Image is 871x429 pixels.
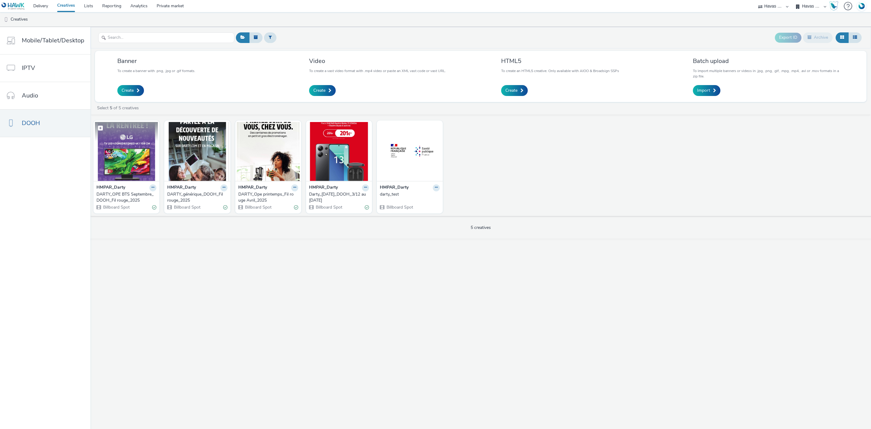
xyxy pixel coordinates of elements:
img: DARTY_Ope printemps_Fil rouge Avril_2025 visual [237,122,300,181]
a: darty_test [380,191,440,197]
h3: Batch upload [693,57,844,65]
button: Export ID [775,33,801,42]
strong: HMPAR_Darty [238,184,267,191]
a: DARTY_Ope printemps_Fil rouge Avril_2025 [238,191,298,204]
img: Hawk Academy [829,1,838,11]
button: Archive [803,32,833,43]
a: DARTY_OPE BTS Septembre_DOOH_Fil rouge_2025 [96,191,156,204]
p: To create a banner with .png, .jpg or .gif formats. [117,68,195,74]
a: DARTY_générique_DOOH_Fil rouge_2025 [167,191,227,204]
span: Billboard Spot [173,204,201,210]
span: Billboard Spot [386,204,413,210]
img: Account FR [857,2,866,11]
div: DARTY_générique_DOOH_Fil rouge_2025 [167,191,225,204]
img: dooh [3,17,9,23]
h3: Video [309,57,446,65]
img: DARTY_générique_DOOH_Fil rouge_2025 visual [166,122,229,181]
img: undefined Logo [2,2,25,10]
img: Darty_Noel_DOOH_3/12 au 31/12/2024 visual [308,122,370,181]
h3: HTML5 [501,57,619,65]
span: Billboard Spot [315,204,342,210]
a: Select of 5 creatives [96,105,141,111]
span: Import [697,87,710,94]
strong: HMPAR_Darty [96,184,125,191]
span: DOOH [22,119,40,127]
div: DARTY_Ope printemps_Fil rouge Avril_2025 [238,191,296,204]
strong: HMPAR_Darty [309,184,338,191]
span: Audio [22,91,38,100]
button: Table [848,32,862,43]
strong: HMPAR_Darty [167,184,196,191]
p: To create an HTML5 creative. Only available with AIOO & Broadsign SSPs [501,68,619,74]
span: Create [313,87,325,94]
a: Hawk Academy [829,1,841,11]
div: Valid [294,204,298,210]
strong: 5 [110,105,112,111]
div: Darty_[DATE]_DOOH_3/12 au [DATE] [309,191,367,204]
strong: HMPAR_Darty [380,184,409,191]
div: DARTY_OPE BTS Septembre_DOOH_Fil rouge_2025 [96,191,154,204]
span: 5 creatives [471,225,491,230]
span: Billboard Spot [244,204,272,210]
a: Import [693,85,720,96]
a: Darty_[DATE]_DOOH_3/12 au [DATE] [309,191,369,204]
span: Billboard Spot [103,204,130,210]
div: Valid [152,204,156,210]
span: Create [505,87,517,94]
a: Create [117,85,144,96]
span: Mobile/Tablet/Desktop [22,36,84,45]
input: Search... [98,32,234,43]
h3: Banner [117,57,195,65]
img: darty_test visual [378,122,441,181]
button: Grid [836,32,849,43]
p: To import multiple banners or videos in .jpg, .png, .gif, .mpg, .mp4, .avi or .mov formats in a z... [693,68,844,79]
div: Valid [223,204,227,210]
a: Create [501,85,528,96]
p: To create a vast video format with .mp4 video or paste an XML vast code or vast URL. [309,68,446,74]
img: DARTY_OPE BTS Septembre_DOOH_Fil rouge_2025 visual [95,122,158,181]
span: IPTV [22,64,35,72]
a: Create [309,85,336,96]
div: darty_test [380,191,437,197]
span: Create [122,87,134,94]
div: Valid [365,204,369,210]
